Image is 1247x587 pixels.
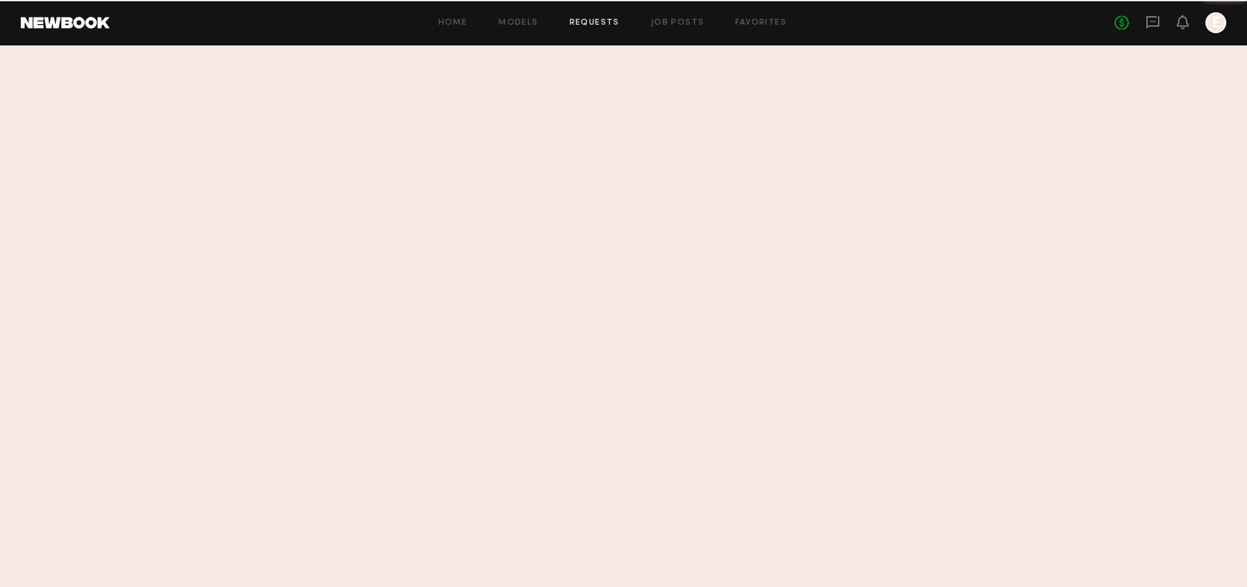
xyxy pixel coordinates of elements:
[1205,12,1226,33] a: E
[498,19,538,27] a: Models
[735,19,787,27] a: Favorites
[651,19,705,27] a: Job Posts
[570,19,620,27] a: Requests
[438,19,468,27] a: Home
